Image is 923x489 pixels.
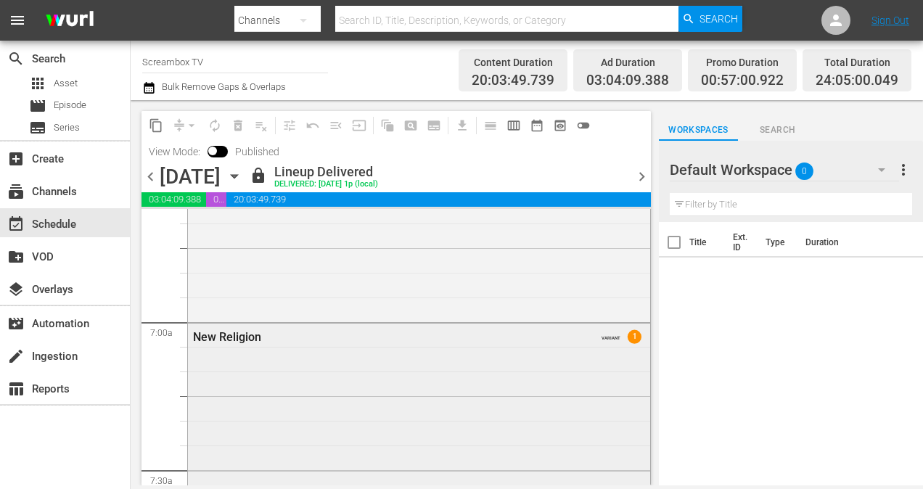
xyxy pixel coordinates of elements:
[586,73,669,89] span: 03:04:09.388
[54,98,86,112] span: Episode
[628,330,641,344] span: 1
[348,114,371,137] span: Update Metadata from Key Asset
[474,111,502,139] span: Day Calendar View
[206,192,226,207] span: 00:57:00.922
[7,348,25,365] span: Ingestion
[525,114,549,137] span: Month Calendar View
[168,114,203,137] span: Remove Gaps & Overlaps
[757,222,797,263] th: Type
[371,111,399,139] span: Refresh All Search Blocks
[576,118,591,133] span: toggle_off
[273,111,301,139] span: Customize Events
[724,222,757,263] th: Ext. ID
[54,76,78,91] span: Asset
[549,114,572,137] span: View Backup
[29,119,46,136] span: Series
[144,114,168,137] span: Copy Lineup
[7,150,25,168] span: Create
[659,123,738,138] span: Workspaces
[54,120,80,135] span: Series
[602,329,620,340] span: VARIANT
[301,114,324,137] span: Revert to Primary Episode
[797,222,884,263] th: Duration
[871,15,909,26] a: Sign Out
[193,330,570,344] div: New Religion
[678,6,742,32] button: Search
[7,50,25,67] span: Search
[9,12,26,29] span: menu
[141,168,160,186] span: chevron_left
[506,118,521,133] span: calendar_view_week_outlined
[530,118,544,133] span: date_range_outlined
[7,380,25,398] span: Reports
[274,180,378,189] div: DELIVERED: [DATE] 1p (local)
[795,156,813,186] span: 0
[160,81,286,92] span: Bulk Remove Gaps & Overlaps
[203,114,226,137] span: Loop Content
[472,52,554,73] div: Content Duration
[226,114,250,137] span: Select an event to delete
[422,114,446,137] span: Create Series Block
[701,73,784,89] span: 00:57:00.922
[250,114,273,137] span: Clear Lineup
[7,315,25,332] span: Automation
[446,111,474,139] span: Download as CSV
[7,248,25,266] span: VOD
[670,149,899,190] div: Default Workspace
[7,281,25,298] span: Overlays
[502,114,525,137] span: Week Calendar View
[29,75,46,92] span: Asset
[141,192,206,207] span: 03:04:09.388
[586,52,669,73] div: Ad Duration
[472,73,554,89] span: 20:03:49.739
[701,52,784,73] div: Promo Duration
[7,183,25,200] span: Channels
[399,114,422,137] span: Create Search Block
[35,4,104,38] img: ans4CAIJ8jUAAAAAAAAAAAAAAAAAAAAAAAAgQb4GAAAAAAAAAAAAAAAAAAAAAAAAJMjXAAAAAAAAAAAAAAAAAAAAAAAAgAT5G...
[7,215,25,233] span: Schedule
[572,114,595,137] span: 24 hours Lineup View is OFF
[250,167,267,184] span: lock
[689,222,724,263] th: Title
[816,73,898,89] span: 24:05:00.049
[149,118,163,133] span: content_copy
[738,123,817,138] span: Search
[633,168,651,186] span: chevron_right
[895,161,912,178] span: more_vert
[29,97,46,115] span: Episode
[160,165,221,189] div: [DATE]
[700,6,738,32] span: Search
[228,146,287,157] span: Published
[226,192,651,207] span: 20:03:49.739
[324,114,348,137] span: Fill episodes with ad slates
[816,52,898,73] div: Total Duration
[141,146,208,157] span: View Mode:
[208,146,218,156] span: Toggle to switch from Published to Draft view.
[274,164,378,180] div: Lineup Delivered
[895,152,912,187] button: more_vert
[553,118,567,133] span: preview_outlined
